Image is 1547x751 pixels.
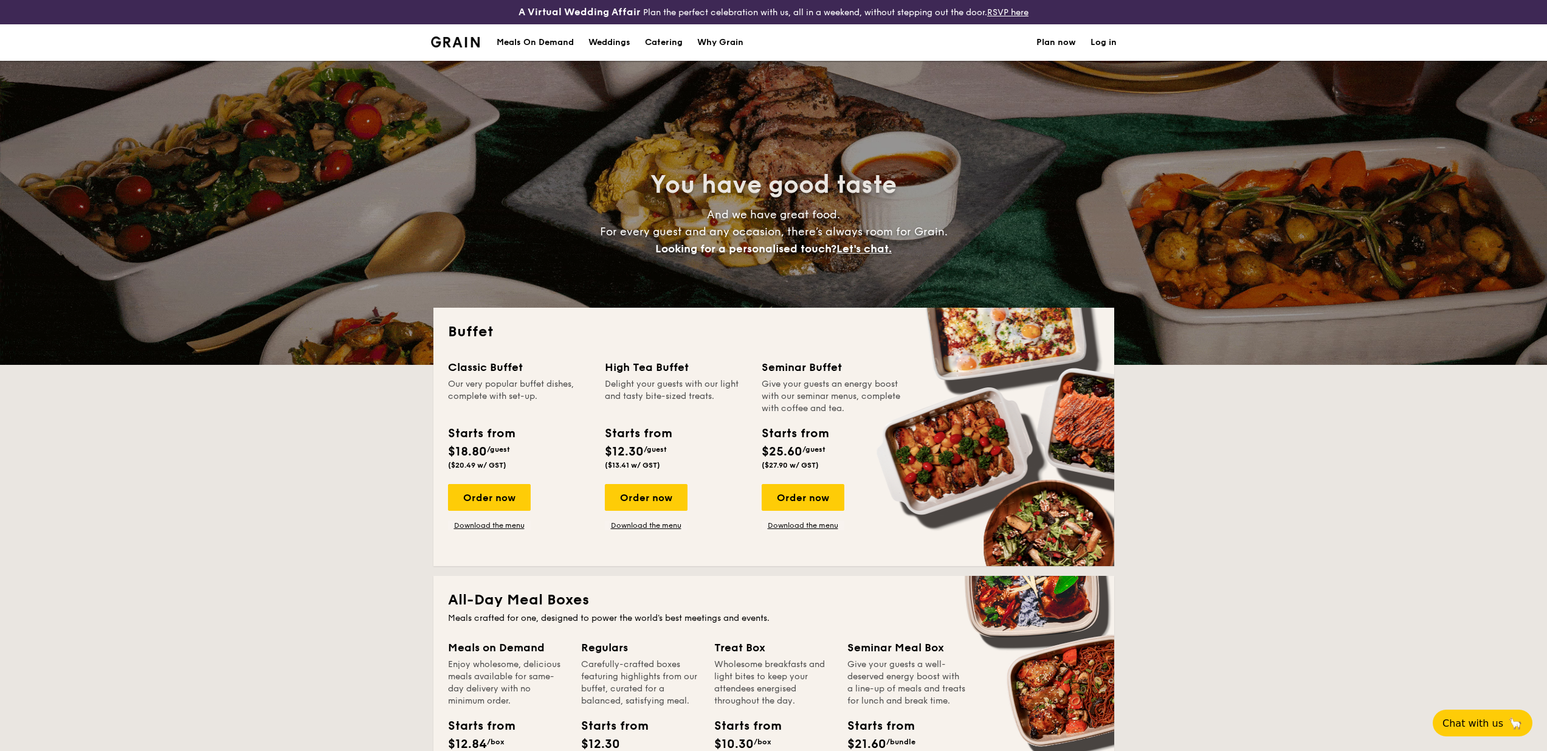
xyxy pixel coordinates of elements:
[448,717,503,735] div: Starts from
[448,424,514,443] div: Starts from
[762,461,819,469] span: ($27.90 w/ GST)
[762,521,844,530] a: Download the menu
[762,484,844,511] div: Order now
[762,445,802,459] span: $25.60
[489,24,581,61] a: Meals On Demand
[588,24,630,61] div: Weddings
[645,24,683,61] h1: Catering
[1508,716,1523,730] span: 🦙
[886,738,915,746] span: /bundle
[424,5,1124,19] div: Plan the perfect celebration with us, all in a weekend, without stepping out the door.
[762,424,828,443] div: Starts from
[581,24,638,61] a: Weddings
[697,24,743,61] div: Why Grain
[714,639,833,656] div: Treat Box
[836,242,892,255] span: Let's chat.
[448,484,531,511] div: Order now
[448,612,1100,625] div: Meals crafted for one, designed to power the world's best meetings and events.
[431,36,480,47] a: Logotype
[448,445,487,459] span: $18.80
[802,445,825,454] span: /guest
[605,378,747,415] div: Delight your guests with our light and tasty bite-sized treats.
[448,521,531,530] a: Download the menu
[987,7,1028,18] a: RSVP here
[605,359,747,376] div: High Tea Buffet
[448,659,567,707] div: Enjoy wholesome, delicious meals available for same-day delivery with no minimum order.
[448,378,590,415] div: Our very popular buffet dishes, complete with set-up.
[448,322,1100,342] h2: Buffet
[448,590,1100,610] h2: All-Day Meal Boxes
[605,445,644,459] span: $12.30
[762,378,904,415] div: Give your guests an energy boost with our seminar menus, complete with coffee and tea.
[448,461,506,469] span: ($20.49 w/ GST)
[581,659,700,707] div: Carefully-crafted boxes featuring highlights from our buffet, curated for a balanced, satisfying ...
[762,359,904,376] div: Seminar Buffet
[1090,24,1117,61] a: Log in
[497,24,574,61] div: Meals On Demand
[448,359,590,376] div: Classic Buffet
[638,24,690,61] a: Catering
[714,717,769,735] div: Starts from
[690,24,751,61] a: Why Grain
[605,461,660,469] span: ($13.41 w/ GST)
[431,36,480,47] img: Grain
[754,738,771,746] span: /box
[581,639,700,656] div: Regulars
[644,445,667,454] span: /guest
[847,659,966,707] div: Give your guests a well-deserved energy boost with a line-up of meals and treats for lunch and br...
[448,639,567,656] div: Meals on Demand
[714,659,833,707] div: Wholesome breakfasts and light bites to keep your attendees energised throughout the day.
[605,521,687,530] a: Download the menu
[581,717,636,735] div: Starts from
[847,717,902,735] div: Starts from
[487,738,505,746] span: /box
[1442,718,1503,729] span: Chat with us
[1036,24,1076,61] a: Plan now
[605,424,671,443] div: Starts from
[847,639,966,656] div: Seminar Meal Box
[1433,710,1532,736] button: Chat with us🦙
[487,445,510,454] span: /guest
[605,484,687,511] div: Order now
[519,5,641,19] h4: A Virtual Wedding Affair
